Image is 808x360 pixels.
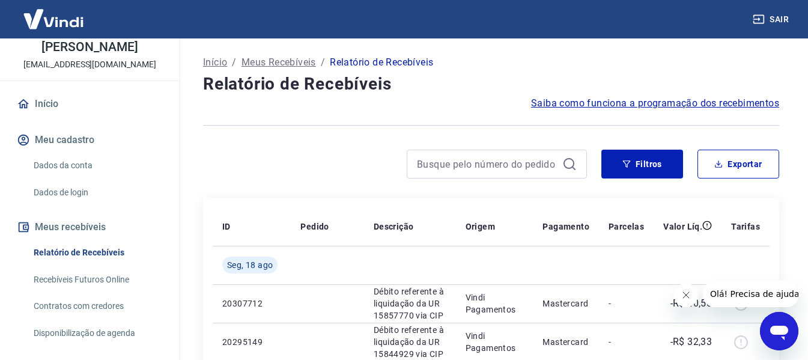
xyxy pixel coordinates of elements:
[750,8,794,31] button: Sair
[222,221,231,233] p: ID
[300,221,329,233] p: Pedido
[203,72,779,96] h4: Relatório de Recebíveis
[321,55,325,70] p: /
[542,221,589,233] p: Pagamento
[542,297,589,310] p: Mastercard
[374,324,446,360] p: Débito referente à liquidação da UR 15844929 via CIP
[41,41,138,53] p: [PERSON_NAME]
[760,312,798,350] iframe: Botão para abrir a janela de mensagens
[29,294,165,319] a: Contratos com credores
[466,221,495,233] p: Origem
[29,153,165,178] a: Dados da conta
[23,58,156,71] p: [EMAIL_ADDRESS][DOMAIN_NAME]
[374,221,414,233] p: Descrição
[29,321,165,346] a: Disponibilização de agenda
[7,8,101,18] span: Olá! Precisa de ajuda?
[14,1,93,37] img: Vindi
[697,150,779,178] button: Exportar
[609,221,644,233] p: Parcelas
[29,267,165,292] a: Recebíveis Futuros Online
[670,296,712,311] p: -R$ 40,50
[609,297,644,310] p: -
[203,55,227,70] a: Início
[703,281,798,307] iframe: Mensagem da empresa
[670,335,712,349] p: -R$ 32,33
[417,155,557,173] input: Busque pelo número do pedido
[663,221,702,233] p: Valor Líq.
[29,180,165,205] a: Dados de login
[542,336,589,348] p: Mastercard
[609,336,644,348] p: -
[330,55,433,70] p: Relatório de Recebíveis
[466,330,524,354] p: Vindi Pagamentos
[227,259,273,271] span: Seg, 18 ago
[222,297,281,310] p: 20307712
[731,221,760,233] p: Tarifas
[674,283,698,307] iframe: Fechar mensagem
[241,55,316,70] a: Meus Recebíveis
[14,214,165,240] button: Meus recebíveis
[601,150,683,178] button: Filtros
[14,91,165,117] a: Início
[232,55,236,70] p: /
[466,291,524,316] p: Vindi Pagamentos
[29,240,165,265] a: Relatório de Recebíveis
[14,127,165,153] button: Meu cadastro
[531,96,779,111] a: Saiba como funciona a programação dos recebimentos
[222,336,281,348] p: 20295149
[374,285,446,322] p: Débito referente à liquidação da UR 15857770 via CIP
